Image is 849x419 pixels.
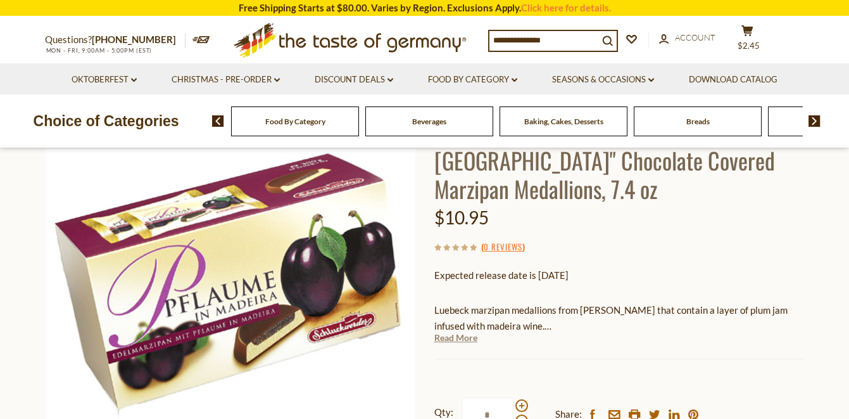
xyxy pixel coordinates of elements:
[738,41,760,51] span: $2.45
[808,115,821,127] img: next arrow
[92,34,176,45] a: [PHONE_NUMBER]
[434,332,477,344] a: Read More
[45,47,153,54] span: MON - FRI, 9:00AM - 5:00PM (EST)
[412,117,446,126] a: Beverages
[484,240,522,254] a: 0 Reviews
[521,2,611,13] a: Click here for details.
[434,302,805,334] p: Luebeck marzipan medallions from [PERSON_NAME] that contain a layer of plum jam infused with made...
[172,73,280,87] a: Christmas - PRE-ORDER
[675,32,715,42] span: Account
[659,31,715,45] a: Account
[212,115,224,127] img: previous arrow
[434,268,805,283] p: Expected release date is [DATE]
[315,73,393,87] a: Discount Deals
[729,25,767,56] button: $2.45
[434,207,489,228] span: $10.95
[434,117,805,203] h1: [PERSON_NAME] "Plum in [GEOGRAPHIC_DATA]" Chocolate Covered Marzipan Medallions, 7.4 oz
[72,73,137,87] a: Oktoberfest
[428,73,517,87] a: Food By Category
[552,73,654,87] a: Seasons & Occasions
[265,117,325,126] a: Food By Category
[686,117,710,126] a: Breads
[45,32,186,48] p: Questions?
[481,240,525,253] span: ( )
[524,117,603,126] a: Baking, Cakes, Desserts
[689,73,777,87] a: Download Catalog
